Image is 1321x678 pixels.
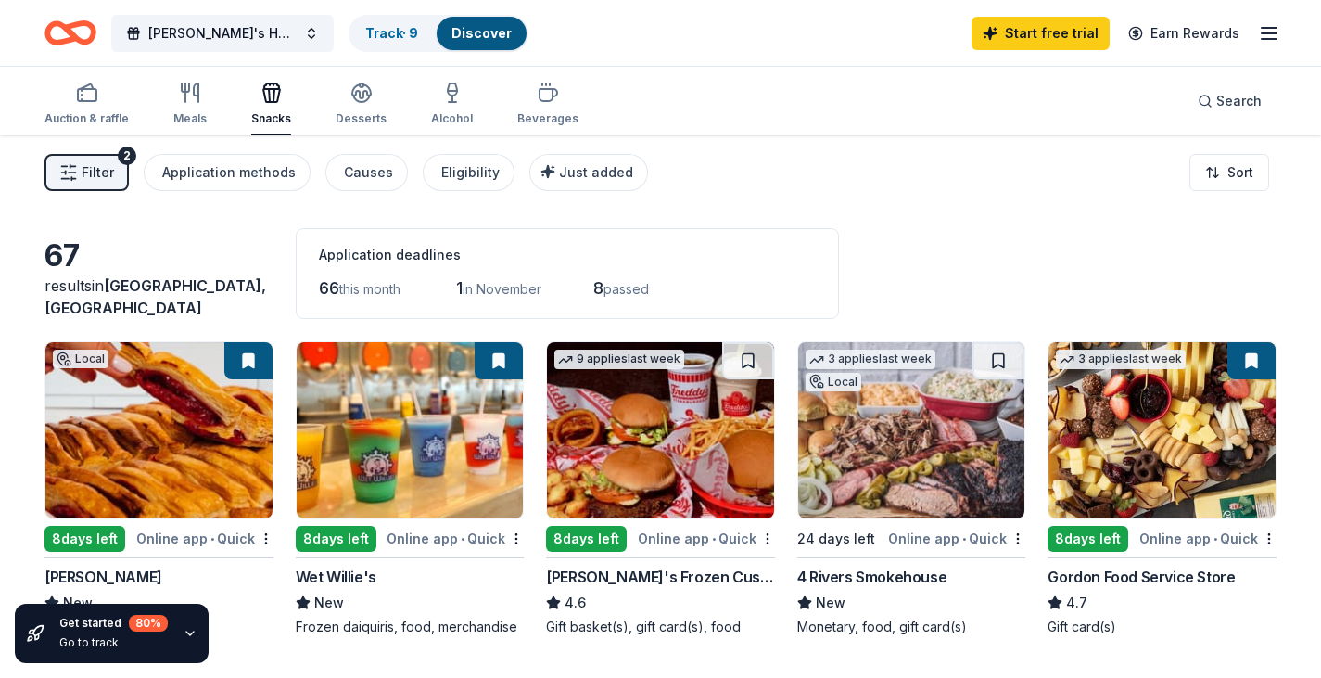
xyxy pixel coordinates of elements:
[806,350,935,369] div: 3 applies last week
[1139,527,1277,550] div: Online app Quick
[136,527,273,550] div: Online app Quick
[44,276,266,317] span: in
[1183,83,1277,120] button: Search
[546,526,627,552] div: 8 days left
[517,111,578,126] div: Beverages
[210,531,214,546] span: •
[296,341,525,636] a: Image for Wet Willie's8days leftOnline app•QuickWet Willie'sNewFrozen daiquiris, food, merchandise
[972,17,1110,50] a: Start free trial
[565,592,586,614] span: 4.6
[546,341,775,636] a: Image for Freddy's Frozen Custard & Steakburgers9 applieslast week8days leftOnline app•Quick[PERS...
[1189,154,1269,191] button: Sort
[44,111,129,126] div: Auction & raffle
[44,237,273,275] div: 67
[336,74,387,135] button: Desserts
[797,618,1026,636] div: Monetary, food, gift card(s)
[1048,341,1277,636] a: Image for Gordon Food Service Store3 applieslast week8days leftOnline app•QuickGordon Food Servic...
[251,111,291,126] div: Snacks
[44,11,96,55] a: Home
[387,527,524,550] div: Online app Quick
[296,618,525,636] div: Frozen daiquiris, food, merchandise
[463,281,541,297] span: in November
[251,74,291,135] button: Snacks
[296,566,376,588] div: Wet Willie's
[53,350,108,368] div: Local
[148,22,297,45] span: [PERSON_NAME]'s Hope Reason to Run 5k
[546,566,775,588] div: [PERSON_NAME]'s Frozen Custard & Steakburgers
[82,161,114,184] span: Filter
[339,281,400,297] span: this month
[888,527,1025,550] div: Online app Quick
[546,618,775,636] div: Gift basket(s), gift card(s), food
[1048,566,1235,588] div: Gordon Food Service Store
[129,615,168,632] div: 80 %
[111,15,334,52] button: [PERSON_NAME]'s Hope Reason to Run 5k
[297,342,524,518] img: Image for Wet Willie's
[44,275,273,319] div: results
[559,164,633,180] span: Just added
[638,527,775,550] div: Online app Quick
[144,154,311,191] button: Application methods
[118,147,136,165] div: 2
[712,531,716,546] span: •
[593,278,603,298] span: 8
[173,74,207,135] button: Meals
[44,74,129,135] button: Auction & raffle
[816,592,845,614] span: New
[962,531,966,546] span: •
[1117,17,1251,50] a: Earn Rewards
[1216,90,1262,112] span: Search
[44,526,125,552] div: 8 days left
[529,154,648,191] button: Just added
[59,635,168,650] div: Go to track
[319,278,339,298] span: 66
[547,342,774,518] img: Image for Freddy's Frozen Custard & Steakburgers
[44,341,273,636] a: Image for Vicky BakeryLocal8days leftOnline app•Quick[PERSON_NAME]NewBaked goods
[1048,526,1128,552] div: 8 days left
[344,161,393,184] div: Causes
[1227,161,1253,184] span: Sort
[45,342,273,518] img: Image for Vicky Bakery
[603,281,649,297] span: passed
[365,25,418,41] a: Track· 9
[797,341,1026,636] a: Image for 4 Rivers Smokehouse3 applieslast weekLocal24 days leftOnline app•Quick4 Rivers Smokehou...
[806,373,861,391] div: Local
[162,161,296,184] div: Application methods
[44,154,129,191] button: Filter2
[423,154,514,191] button: Eligibility
[314,592,344,614] span: New
[798,342,1025,518] img: Image for 4 Rivers Smokehouse
[1066,592,1087,614] span: 4.7
[461,531,464,546] span: •
[797,566,946,588] div: 4 Rivers Smokehouse
[44,566,162,588] div: [PERSON_NAME]
[1056,350,1186,369] div: 3 applies last week
[554,350,684,369] div: 9 applies last week
[1048,342,1276,518] img: Image for Gordon Food Service Store
[349,15,528,52] button: Track· 9Discover
[431,111,473,126] div: Alcohol
[797,528,875,550] div: 24 days left
[59,615,168,632] div: Get started
[325,154,408,191] button: Causes
[431,74,473,135] button: Alcohol
[517,74,578,135] button: Beverages
[441,161,500,184] div: Eligibility
[336,111,387,126] div: Desserts
[319,244,816,266] div: Application deadlines
[456,278,463,298] span: 1
[1048,618,1277,636] div: Gift card(s)
[44,276,266,317] span: [GEOGRAPHIC_DATA], [GEOGRAPHIC_DATA]
[451,25,512,41] a: Discover
[173,111,207,126] div: Meals
[1213,531,1217,546] span: •
[296,526,376,552] div: 8 days left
